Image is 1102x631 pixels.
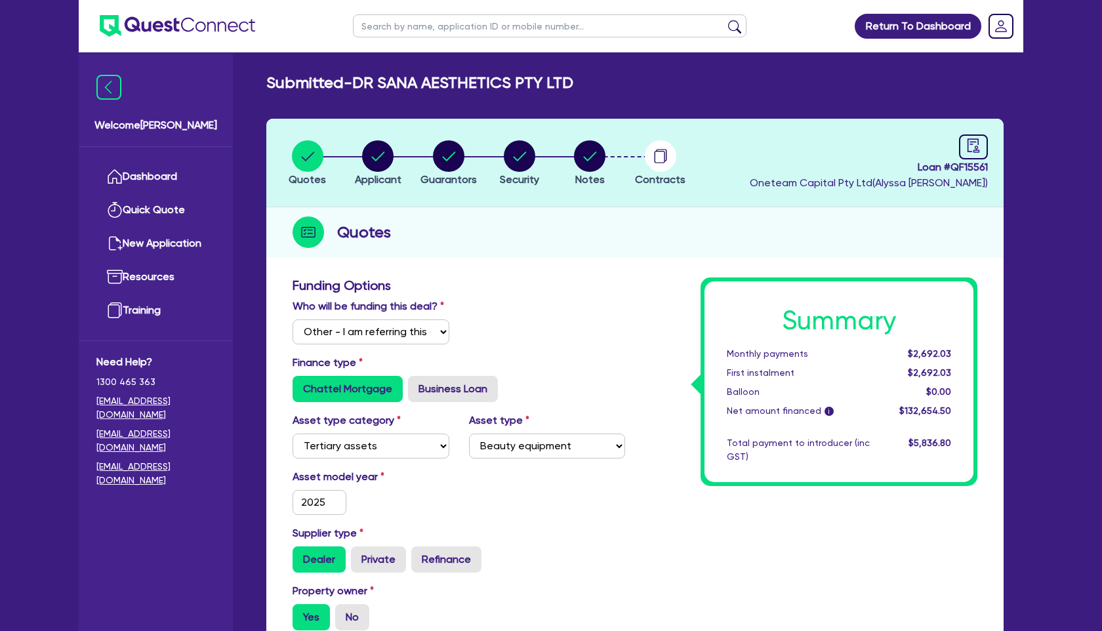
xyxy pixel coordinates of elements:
span: 1300 465 363 [96,375,215,389]
label: Dealer [293,546,346,573]
span: Oneteam Capital Pty Ltd ( Alyssa [PERSON_NAME] ) [750,176,988,189]
button: Quotes [288,140,327,188]
label: Business Loan [408,376,498,402]
img: quick-quote [107,202,123,218]
div: First instalment [717,366,880,380]
span: Welcome [PERSON_NAME] [94,117,217,133]
div: Total payment to introducer (inc GST) [717,436,880,464]
a: Quick Quote [96,193,215,227]
label: Refinance [411,546,481,573]
h3: Funding Options [293,277,625,293]
a: Dashboard [96,160,215,193]
img: icon-menu-close [96,75,121,100]
img: step-icon [293,216,324,248]
label: Private [351,546,406,573]
label: Finance type [293,355,363,371]
button: Applicant [354,140,402,188]
a: [EMAIL_ADDRESS][DOMAIN_NAME] [96,460,215,487]
img: training [107,302,123,318]
span: $0.00 [926,386,951,397]
span: Quotes [289,173,326,186]
div: Net amount financed [717,404,880,418]
span: Loan # QF15561 [750,159,988,175]
label: Who will be funding this deal? [293,298,444,314]
button: Notes [573,140,606,188]
span: Guarantors [420,173,477,186]
label: Yes [293,604,330,630]
span: $2,692.03 [908,367,951,378]
span: Applicant [355,173,401,186]
label: Supplier type [293,525,363,541]
span: Notes [575,173,605,186]
div: Monthly payments [717,347,880,361]
button: Guarantors [420,140,478,188]
span: $5,836.80 [908,438,951,448]
a: Return To Dashboard [855,14,981,39]
a: Resources [96,260,215,294]
label: Asset type category [293,413,401,428]
img: quest-connect-logo-blue [100,15,255,37]
button: Security [499,140,540,188]
img: resources [107,269,123,285]
a: Dropdown toggle [984,9,1018,43]
span: Need Help? [96,354,215,370]
span: Security [500,173,539,186]
label: Asset type [469,413,529,428]
label: Chattel Mortgage [293,376,403,402]
a: Training [96,294,215,327]
span: i [825,407,834,416]
span: $132,654.50 [899,405,951,416]
div: Balloon [717,385,880,399]
h2: Submitted - DR SANA AESTHETICS PTY LTD [266,73,573,92]
label: Property owner [293,583,374,599]
label: Asset model year [283,469,459,485]
h1: Summary [727,305,951,336]
label: No [335,604,369,630]
input: Search by name, application ID or mobile number... [353,14,746,37]
span: $2,692.03 [908,348,951,359]
img: new-application [107,235,123,251]
button: Contracts [634,140,686,188]
h2: Quotes [337,220,391,244]
a: New Application [96,227,215,260]
span: audit [966,138,981,153]
a: [EMAIL_ADDRESS][DOMAIN_NAME] [96,394,215,422]
a: [EMAIL_ADDRESS][DOMAIN_NAME] [96,427,215,455]
span: Contracts [635,173,685,186]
